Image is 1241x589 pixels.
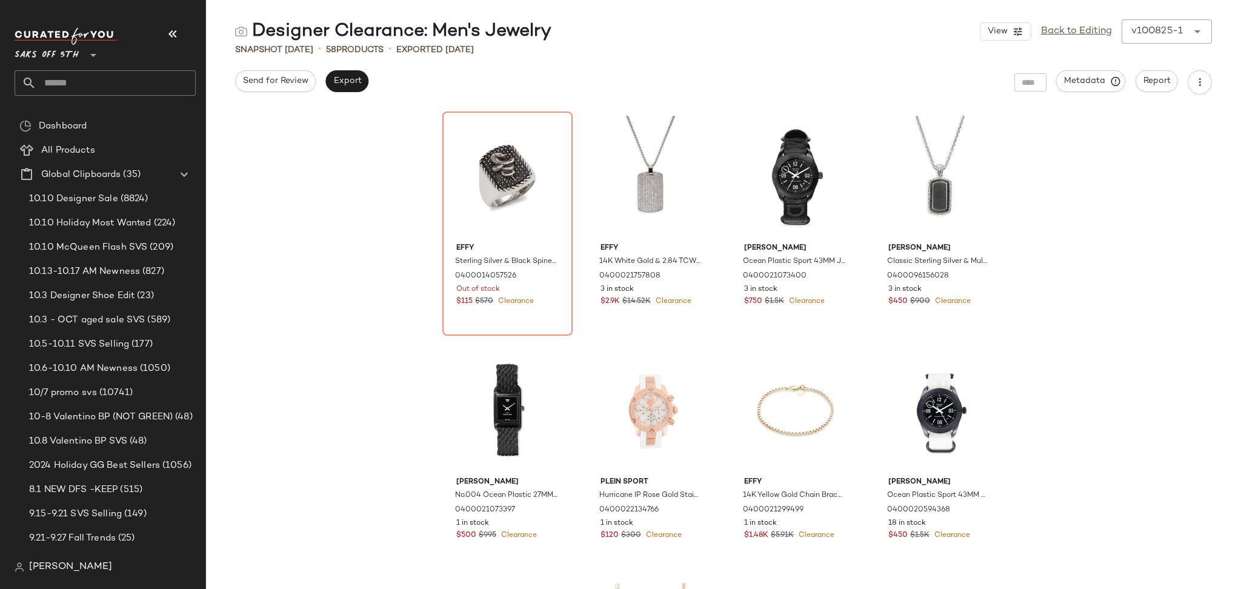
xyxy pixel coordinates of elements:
[1136,70,1178,92] button: Report
[456,296,473,307] span: $115
[910,296,930,307] span: $900
[744,243,847,254] span: [PERSON_NAME]
[19,120,32,132] img: svg%3e
[653,298,691,305] span: Clearance
[15,28,118,45] img: cfy_white_logo.C9jOOHJF.svg
[771,530,794,541] span: $5.91K
[455,490,557,501] span: No.004 Ocean Plastic 27MM Bracelet Watch
[15,41,79,63] span: Saks OFF 5TH
[887,505,950,516] span: 0400020594368
[744,530,768,541] span: $1.48K
[447,350,568,472] img: 0400021073397
[118,483,142,497] span: (515)
[887,271,949,282] span: 0400096156028
[116,531,135,545] span: (25)
[41,168,121,182] span: Global Clipboards
[888,477,991,488] span: [PERSON_NAME]
[29,507,122,521] span: 9.15-9.21 SVS Selling
[326,45,336,55] span: 58
[601,518,633,529] span: 1 in stock
[910,530,930,541] span: $1.5K
[326,44,384,56] div: Products
[479,530,496,541] span: $995
[599,505,659,516] span: 0400022134766
[325,70,368,92] button: Export
[145,313,170,327] span: (589)
[475,296,493,307] span: $570
[129,338,153,351] span: (177)
[743,505,803,516] span: 0400021299499
[447,116,568,238] img: 0400014057526
[932,531,970,539] span: Clearance
[622,296,651,307] span: $14.52K
[601,530,619,541] span: $120
[496,298,534,305] span: Clearance
[644,531,682,539] span: Clearance
[591,116,713,238] img: 0400021757808
[743,490,845,501] span: 14K Yellow Gold Chain Bracelet
[151,216,176,230] span: (224)
[118,192,148,206] span: (8824)
[15,562,24,572] img: svg%3e
[29,459,160,473] span: 2024 Holiday GG Best Sellers
[591,350,713,472] img: 0400022134766_ROSEGOLD
[456,243,559,254] span: Effy
[29,265,140,279] span: 10.13-10.17 AM Newness
[986,27,1007,36] span: View
[29,313,145,327] span: 10.3 - OCT aged sale SVS
[41,144,95,158] span: All Products
[29,241,147,255] span: 10.10 McQueen Flash SVS
[744,284,777,295] span: 3 in stock
[97,386,133,400] span: (10741)
[499,531,537,539] span: Clearance
[455,256,557,267] span: Sterling Silver & Black Spinel Snake Ring
[601,284,634,295] span: 3 in stock
[621,530,641,541] span: $300
[122,507,147,521] span: (149)
[135,289,154,303] span: (23)
[743,271,807,282] span: 0400021073400
[888,284,922,295] span: 3 in stock
[138,362,170,376] span: (1050)
[933,298,971,305] span: Clearance
[787,298,825,305] span: Clearance
[318,42,321,57] span: •
[599,271,660,282] span: 0400021757808
[29,216,151,230] span: 10.10 Holiday Most Wanted
[601,477,703,488] span: Plein Sport
[887,490,990,501] span: Ocean Plastic Sport 43MM Ocean Plastic & Jacquard Watch
[388,42,391,57] span: •
[796,531,834,539] span: Clearance
[599,490,702,501] span: Hurricane IP Rose Gold Stainless Steel & Silicone Strap Watch/44MM
[601,296,620,307] span: $2.9K
[29,531,116,545] span: 9.21-9.27 Fall Trends
[39,119,87,133] span: Dashboard
[333,76,361,86] span: Export
[456,530,476,541] span: $500
[879,116,1000,238] img: 0400096156028
[980,22,1031,41] button: View
[121,168,141,182] span: (35)
[1143,76,1171,86] span: Report
[235,44,313,56] span: Snapshot [DATE]
[29,434,127,448] span: 10.8 Valentino BP SVS
[29,362,138,376] span: 10.6-10.10 AM Newness
[1041,24,1112,39] a: Back to Editing
[455,505,515,516] span: 0400021073397
[734,350,856,472] img: 0400021299499
[744,477,847,488] span: Effy
[235,25,247,38] img: svg%3e
[601,243,703,254] span: Effy
[147,241,173,255] span: (209)
[242,76,308,86] span: Send for Review
[127,434,147,448] span: (48)
[888,530,908,541] span: $450
[1131,24,1183,39] div: v100825-1
[160,459,191,473] span: (1056)
[888,518,926,529] span: 18 in stock
[235,19,551,44] div: Designer Clearance: Men's Jewelry
[235,70,316,92] button: Send for Review
[1063,76,1119,87] span: Metadata
[455,271,516,282] span: 0400014057526
[456,518,489,529] span: 1 in stock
